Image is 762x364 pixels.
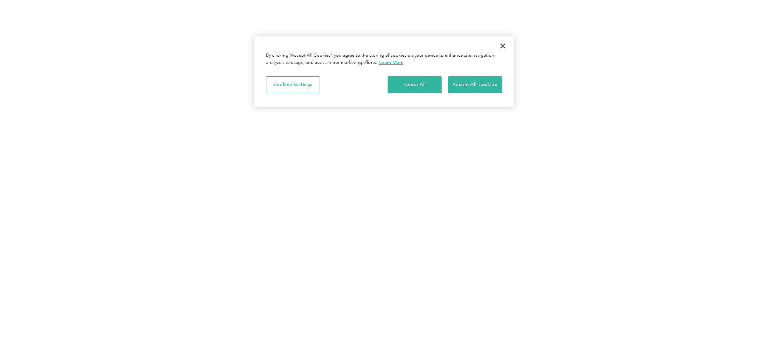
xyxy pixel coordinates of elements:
[388,76,442,93] button: Reject All
[266,76,320,93] button: Cookies Settings
[494,37,512,55] button: Close
[448,76,502,93] button: Accept All Cookies
[379,60,404,65] a: More information about your privacy, opens in a new tab
[254,36,514,107] div: Cookie banner
[254,36,514,107] div: Privacy
[266,52,502,66] div: By clicking “Accept All Cookies”, you agree to the storing of cookies on your device to enhance s...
